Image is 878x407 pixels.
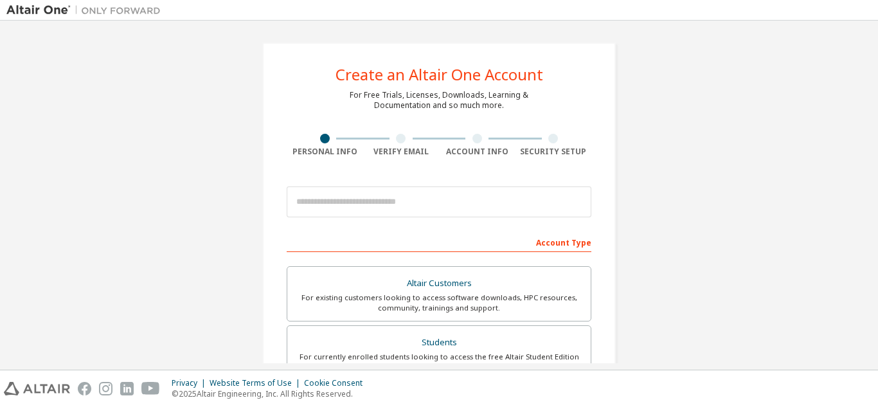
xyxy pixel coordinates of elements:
[287,147,363,157] div: Personal Info
[295,352,583,372] div: For currently enrolled students looking to access the free Altair Student Edition bundle and all ...
[515,147,592,157] div: Security Setup
[172,378,210,388] div: Privacy
[172,388,370,399] p: © 2025 Altair Engineering, Inc. All Rights Reserved.
[99,382,112,395] img: instagram.svg
[336,67,543,82] div: Create an Altair One Account
[295,334,583,352] div: Students
[78,382,91,395] img: facebook.svg
[6,4,167,17] img: Altair One
[141,382,160,395] img: youtube.svg
[295,293,583,313] div: For existing customers looking to access software downloads, HPC resources, community, trainings ...
[287,231,591,252] div: Account Type
[120,382,134,395] img: linkedin.svg
[363,147,440,157] div: Verify Email
[439,147,515,157] div: Account Info
[304,378,370,388] div: Cookie Consent
[295,275,583,293] div: Altair Customers
[4,382,70,395] img: altair_logo.svg
[210,378,304,388] div: Website Terms of Use
[350,90,528,111] div: For Free Trials, Licenses, Downloads, Learning & Documentation and so much more.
